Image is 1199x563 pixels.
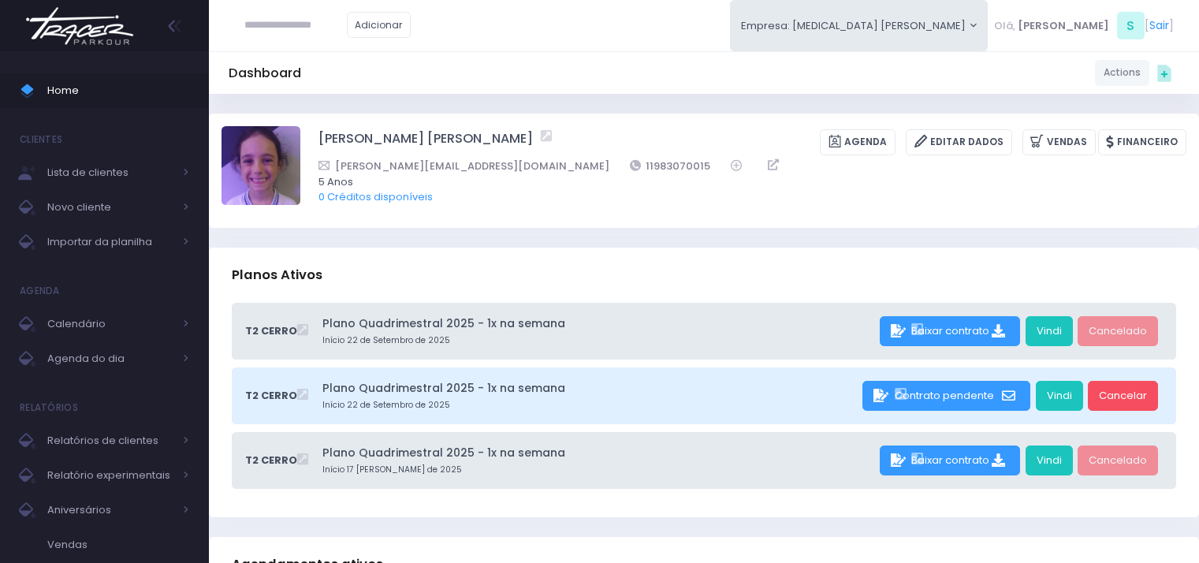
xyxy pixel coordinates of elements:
[232,252,322,297] h3: Planos Ativos
[880,316,1020,346] div: Baixar contrato
[895,388,994,403] span: Contrato pendente
[47,197,173,218] span: Novo cliente
[20,124,62,155] h4: Clientes
[47,349,173,369] span: Agenda do dia
[47,314,173,334] span: Calendário
[222,126,300,205] img: Helena de Oliveira Mendonça
[322,380,858,397] a: Plano Quadrimestral 2025 - 1x na semana
[322,445,874,461] a: Plano Quadrimestral 2025 - 1x na semana
[322,399,858,412] small: Início 22 de Setembro de 2025
[47,80,189,101] span: Home
[47,465,173,486] span: Relatório experimentais
[994,18,1015,34] span: Olá,
[1018,18,1109,34] span: [PERSON_NAME]
[1088,381,1158,411] a: Cancelar
[1022,129,1096,155] a: Vendas
[47,535,189,555] span: Vendas
[988,8,1179,43] div: [ ]
[245,388,297,404] span: T2 Cerro
[347,12,411,38] a: Adicionar
[20,392,78,423] h4: Relatórios
[1117,12,1145,39] span: S
[229,65,301,81] h5: Dashboard
[322,315,874,332] a: Plano Quadrimestral 2025 - 1x na semana
[906,129,1012,155] a: Editar Dados
[322,334,874,347] small: Início 22 de Setembro de 2025
[47,232,173,252] span: Importar da planilha
[47,431,173,451] span: Relatórios de clientes
[318,129,533,155] a: [PERSON_NAME] [PERSON_NAME]
[1149,17,1169,34] a: Sair
[322,464,874,476] small: Início 17 [PERSON_NAME] de 2025
[1026,446,1073,475] a: Vindi
[245,323,297,339] span: T2 Cerro
[1026,316,1073,346] a: Vindi
[1098,129,1186,155] a: Financeiro
[1095,60,1149,86] a: Actions
[820,129,896,155] a: Agenda
[47,500,173,520] span: Aniversários
[245,453,297,468] span: T2 Cerro
[630,158,711,174] a: 11983070015
[1036,381,1083,411] a: Vindi
[880,446,1020,475] div: Baixar contrato
[318,158,609,174] a: [PERSON_NAME][EMAIL_ADDRESS][DOMAIN_NAME]
[20,275,60,307] h4: Agenda
[318,189,433,204] a: 0 Créditos disponíveis
[47,162,173,183] span: Lista de clientes
[318,174,1166,190] span: 5 Anos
